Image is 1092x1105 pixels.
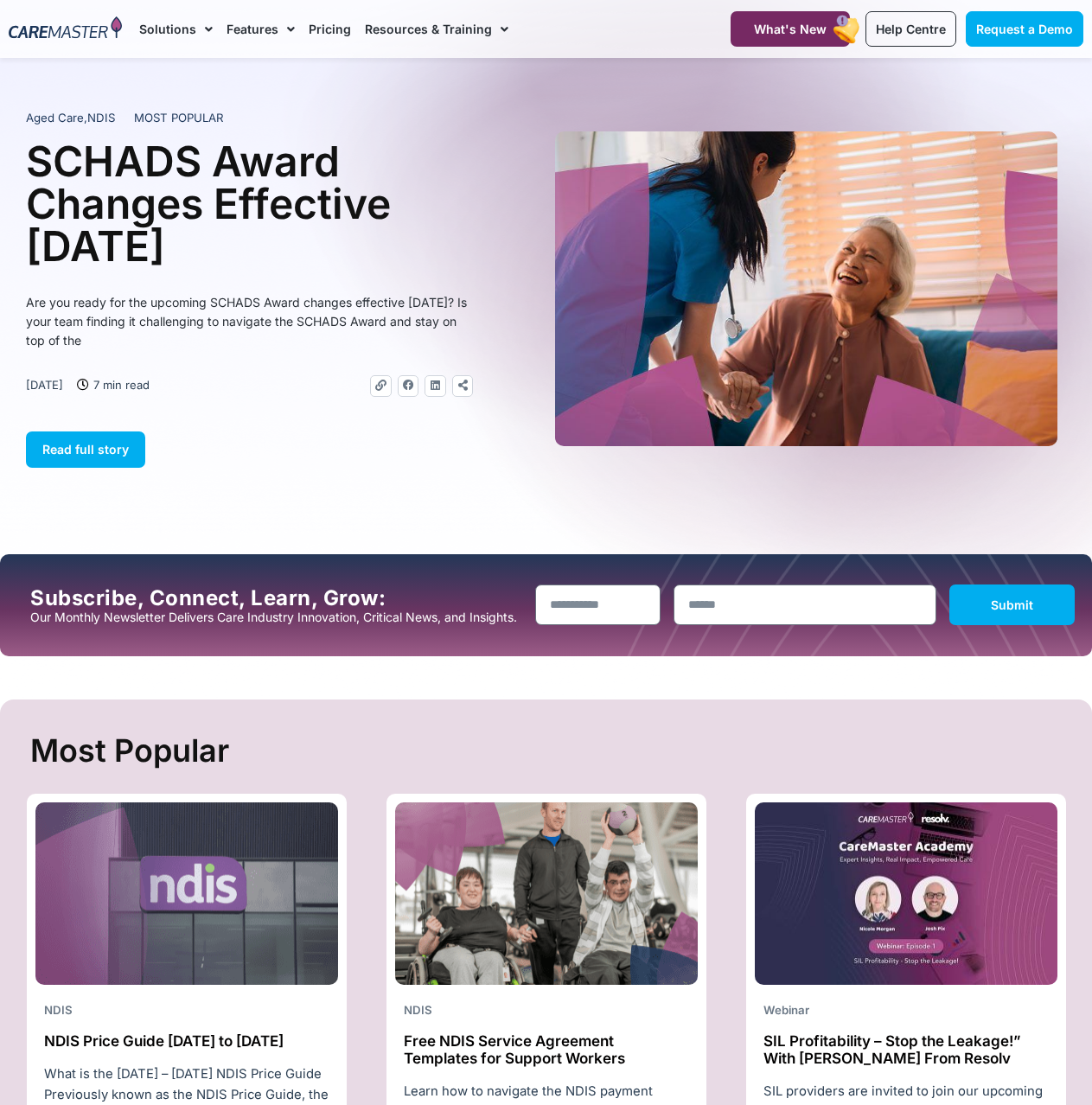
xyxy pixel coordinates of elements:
[535,584,1075,634] form: New Form
[731,11,850,47] a: What's New
[755,802,1057,986] img: youtube
[35,802,338,986] img: ndis-price-guide
[30,725,1066,776] h2: Most Popular
[9,16,122,42] img: CareMaster Logo
[26,293,473,350] p: Are you ready for the upcoming SCHADS Award changes effective [DATE]? Is your team finding it cha...
[30,586,522,610] h2: Subscribe, Connect, Learn, Grow:
[976,22,1073,36] span: Request a Demo
[26,140,473,267] h1: SCHADS Award Changes Effective [DATE]
[966,11,1083,47] a: Request a Demo
[754,22,827,36] span: What's New
[26,431,145,468] a: Read full story
[42,442,129,457] span: Read full story
[134,110,224,127] span: MOST POPULAR
[876,22,946,36] span: Help Centre
[555,131,1058,445] img: A heartwarming moment where a support worker in a blue uniform, with a stethoscope draped over he...
[763,1032,1049,1068] h2: SIL Profitability – Stop the Leakage!” With [PERSON_NAME] From Resolv
[404,1032,689,1068] h2: Free NDIS Service Agreement Templates for Support Workers
[89,375,150,394] span: 7 min read
[44,1003,73,1017] span: NDIS
[404,1003,432,1017] span: NDIS
[395,802,698,986] img: NDIS Provider challenges 1
[26,111,115,125] span: ,
[949,584,1075,625] button: Submit
[763,1003,809,1017] span: Webinar
[865,11,956,47] a: Help Centre
[44,1032,329,1050] h2: NDIS Price Guide [DATE] to [DATE]
[26,378,63,392] time: [DATE]
[26,111,84,125] span: Aged Care
[30,610,522,624] p: Our Monthly Newsletter Delivers Care Industry Innovation, Critical News, and Insights.
[87,111,115,125] span: NDIS
[991,597,1033,612] span: Submit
